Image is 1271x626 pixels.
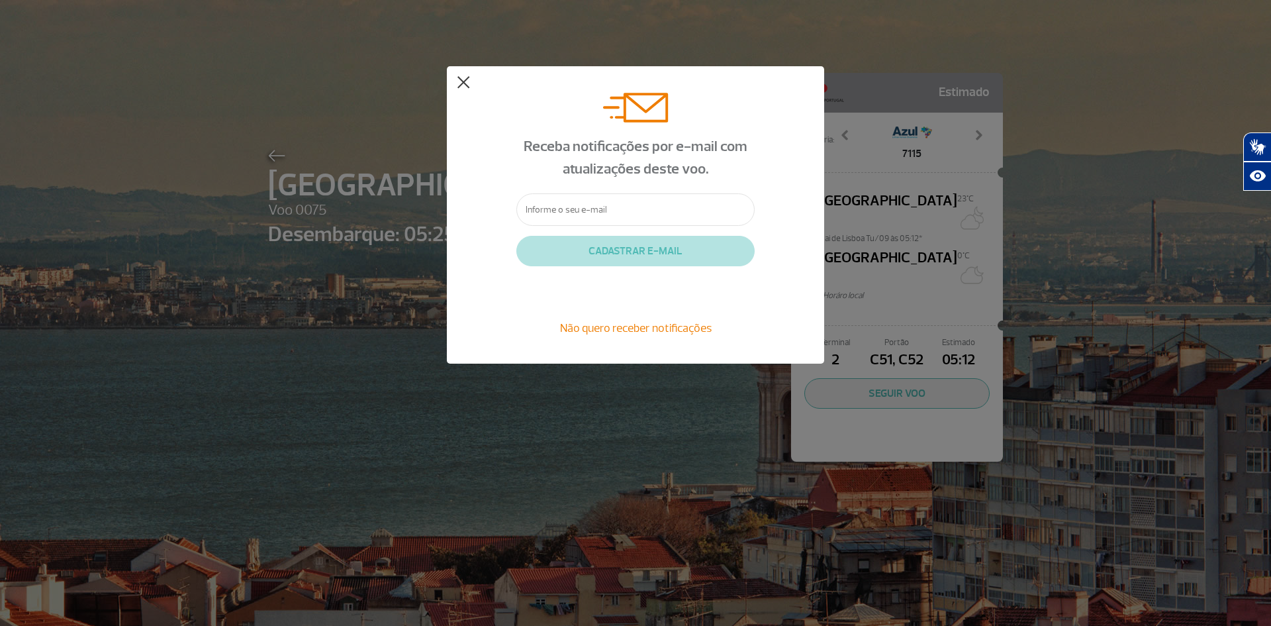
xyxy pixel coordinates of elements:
[516,193,755,226] input: Informe o seu e-mail
[1243,132,1271,191] div: Plugin de acessibilidade da Hand Talk.
[1243,132,1271,162] button: Abrir tradutor de língua de sinais.
[1243,162,1271,191] button: Abrir recursos assistivos.
[560,321,712,335] span: Não quero receber notificações
[524,137,747,178] span: Receba notificações por e-mail com atualizações deste voo.
[516,236,755,266] button: CADASTRAR E-MAIL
